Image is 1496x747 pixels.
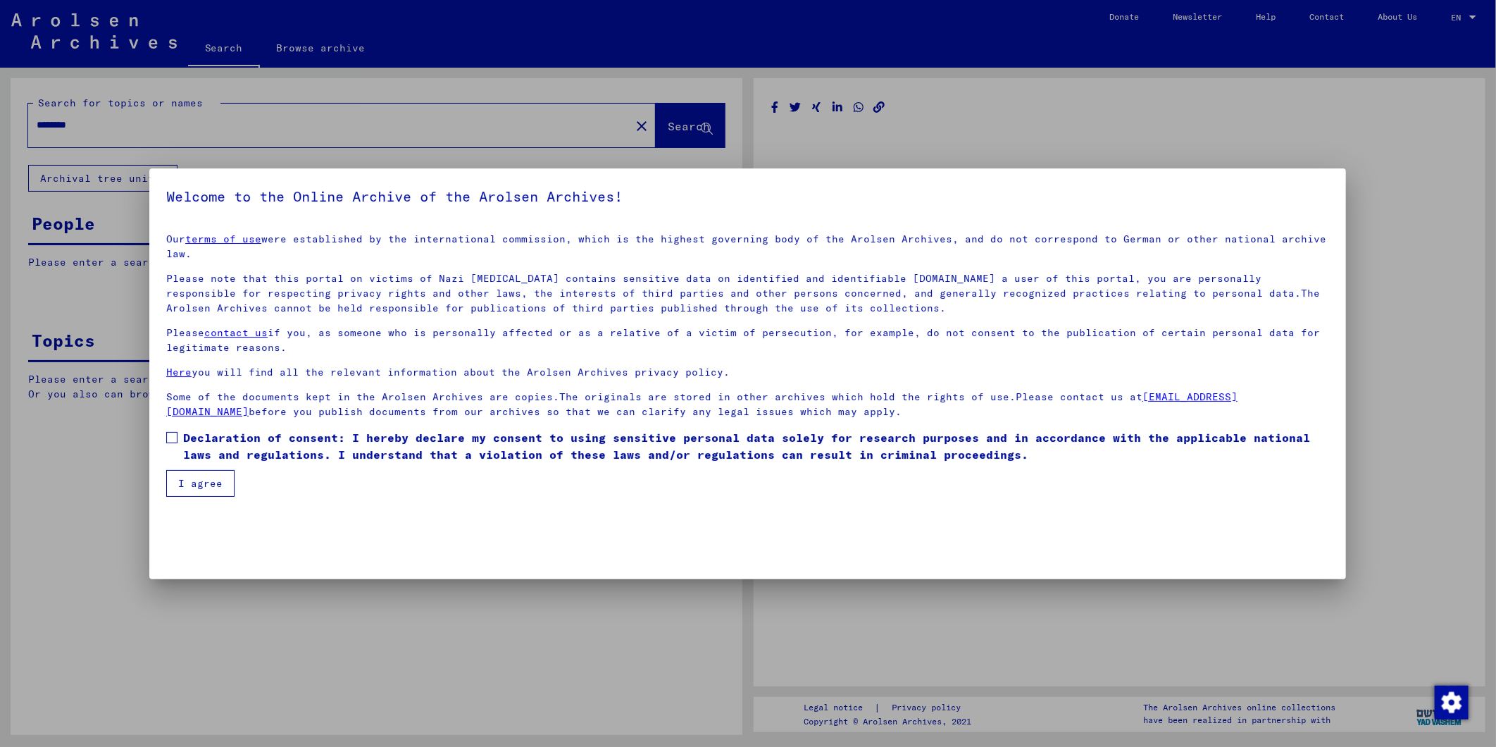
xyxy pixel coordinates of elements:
[166,326,1329,355] p: Please if you, as someone who is personally affected or as a relative of a victim of persecution,...
[166,470,235,497] button: I agree
[204,326,268,339] a: contact us
[166,366,192,378] a: Here
[166,390,1238,418] a: [EMAIL_ADDRESS][DOMAIN_NAME]
[183,429,1329,463] span: Declaration of consent: I hereby declare my consent to using sensitive personal data solely for r...
[166,365,1329,380] p: you will find all the relevant information about the Arolsen Archives privacy policy.
[166,271,1329,316] p: Please note that this portal on victims of Nazi [MEDICAL_DATA] contains sensitive data on identif...
[166,390,1329,419] p: Some of the documents kept in the Arolsen Archives are copies.The originals are stored in other a...
[185,233,261,245] a: terms of use
[166,185,1329,208] h5: Welcome to the Online Archive of the Arolsen Archives!
[166,232,1329,261] p: Our were established by the international commission, which is the highest governing body of the ...
[1435,686,1469,720] img: Change consent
